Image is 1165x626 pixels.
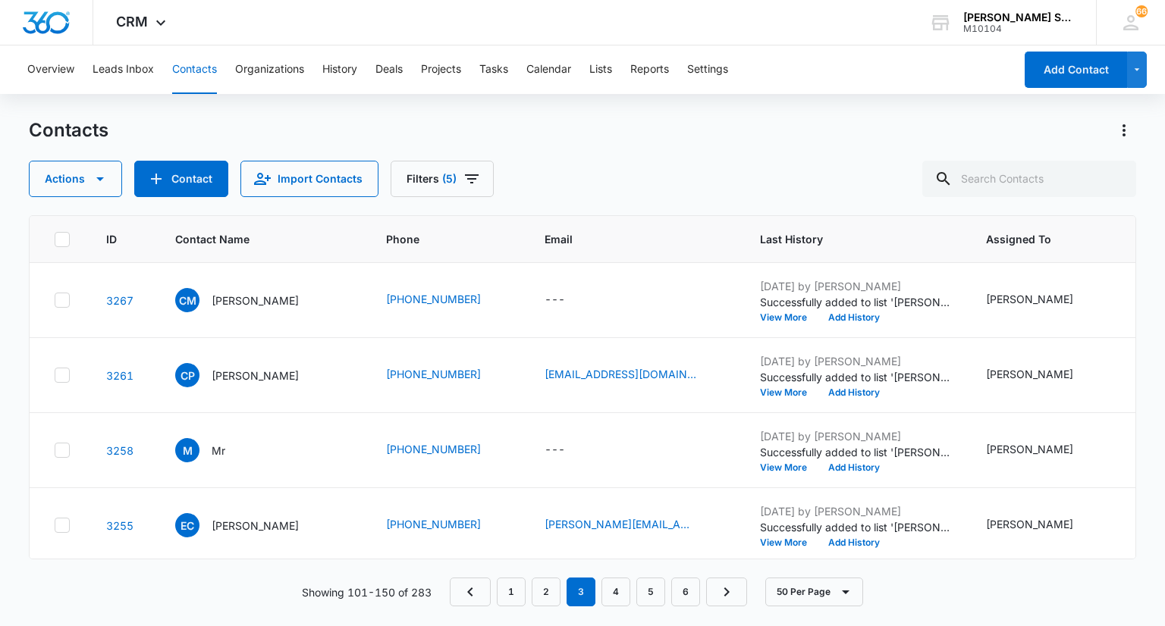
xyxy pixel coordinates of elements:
div: Phone - (630) 536-9095 - Select to Edit Field [386,516,508,534]
p: Successfully added to list '[PERSON_NAME] Leads'. [760,444,950,460]
div: Contact Name - Elijah Crusoe - Select to Edit Field [175,513,326,537]
a: Navigate to contact details page for Cristy Mccollum [106,294,133,307]
button: View More [760,538,818,547]
button: Add Contact [134,161,228,197]
button: View More [760,313,818,322]
a: Navigate to contact details page for Mr [106,444,133,457]
a: Previous Page [450,577,491,606]
button: Actions [29,161,122,197]
button: Filters [391,161,494,197]
div: Contact Name - Mr - Select to Edit Field [175,438,253,462]
button: Overview [27,45,74,94]
p: [PERSON_NAME] [212,518,299,534]
div: Assigned To - Ted DiMayo - Select to Edit Field [986,441,1101,459]
div: Contact Name - Cristy Mccollum - Select to Edit Field [175,288,326,312]
p: [DATE] by [PERSON_NAME] [760,278,950,294]
a: Page 5 [636,577,665,606]
button: History [322,45,357,94]
p: Successfully added to list '[PERSON_NAME] Leads'. [760,294,950,310]
a: Navigate to contact details page for Christina Prusa [106,369,133,382]
button: View More [760,388,818,397]
h1: Contacts [29,119,108,142]
a: [PHONE_NUMBER] [386,291,481,307]
div: Email - - Select to Edit Field [545,291,592,309]
div: [PERSON_NAME] [986,516,1073,532]
div: --- [545,291,565,309]
button: Reports [630,45,669,94]
span: Phone [386,231,486,247]
span: Contact Name [175,231,328,247]
div: Phone - (630) 400-4512 - Select to Edit Field [386,441,508,459]
p: Successfully added to list '[PERSON_NAME] Leads'. [760,369,950,385]
button: Tasks [479,45,508,94]
p: Showing 101-150 of 283 [302,584,432,600]
em: 3 [567,577,595,606]
div: notifications count [1135,5,1148,17]
p: [PERSON_NAME] [212,368,299,383]
button: Add History [818,313,890,322]
a: Page 2 [532,577,561,606]
span: (5) [442,174,457,184]
span: ID [106,231,117,247]
span: EC [175,513,199,537]
a: [PHONE_NUMBER] [386,366,481,382]
div: Assigned To - Ted DiMayo - Select to Edit Field [986,516,1101,534]
button: Contacts [172,45,217,94]
nav: Pagination [450,577,747,606]
span: 66 [1135,5,1148,17]
a: Navigate to contact details page for Elijah Crusoe [106,519,133,532]
button: Add History [818,388,890,397]
a: Page 1 [497,577,526,606]
p: [PERSON_NAME] [212,293,299,308]
div: --- [545,441,565,459]
button: 50 Per Page [765,577,863,606]
button: Add History [818,463,890,472]
div: Phone - (708) 969-0902 - Select to Edit Field [386,366,508,384]
button: Projects [421,45,461,94]
span: Last History [760,231,928,247]
div: account id [963,23,1074,34]
p: [DATE] by [PERSON_NAME] [760,503,950,519]
p: Mr [212,443,225,459]
div: account name [963,11,1074,23]
div: Email - - Select to Edit Field [545,441,592,459]
a: Page 4 [601,577,630,606]
div: [PERSON_NAME] [986,366,1073,382]
a: Page 6 [671,577,700,606]
div: [PERSON_NAME] [986,291,1073,307]
p: [DATE] by [PERSON_NAME] [760,428,950,444]
div: Email - Elijah.Crusoe@yahoo.com - Select to Edit Field [545,516,724,534]
button: Actions [1112,118,1136,142]
div: Email - office@fsirepair.com - Select to Edit Field [545,366,724,384]
button: Settings [687,45,728,94]
a: [PHONE_NUMBER] [386,516,481,532]
button: View More [760,463,818,472]
div: Assigned To - Ted DiMayo - Select to Edit Field [986,291,1101,309]
a: Next Page [706,577,747,606]
span: Email [545,231,702,247]
div: Contact Name - Christina Prusa - Select to Edit Field [175,363,326,387]
button: Add Contact [1025,52,1127,88]
a: [PERSON_NAME][EMAIL_ADDRESS][DOMAIN_NAME] [545,516,696,532]
button: Organizations [235,45,304,94]
div: [PERSON_NAME] [986,441,1073,457]
button: Leads Inbox [93,45,154,94]
span: CP [175,363,199,387]
a: [EMAIL_ADDRESS][DOMAIN_NAME] [545,366,696,382]
button: Deals [375,45,403,94]
span: Assigned To [986,231,1079,247]
div: Assigned To - Ted DiMayo - Select to Edit Field [986,366,1101,384]
p: Successfully added to list '[PERSON_NAME] Leads'. [760,519,950,535]
button: Calendar [526,45,571,94]
button: Add History [818,538,890,547]
button: Lists [589,45,612,94]
div: Phone - (630) 404-2923 - Select to Edit Field [386,291,508,309]
span: CM [175,288,199,312]
input: Search Contacts [922,161,1136,197]
button: Import Contacts [240,161,378,197]
p: [DATE] by [PERSON_NAME] [760,353,950,369]
span: CRM [116,14,148,30]
span: M [175,438,199,462]
a: [PHONE_NUMBER] [386,441,481,457]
